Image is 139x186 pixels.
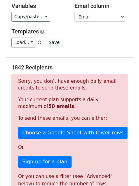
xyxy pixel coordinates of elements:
[18,144,121,151] p: Or
[18,115,121,122] p: To send these emails, you can either:
[11,38,36,47] a: Load...
[11,12,50,22] a: Copy/paste...
[11,28,39,35] a: Templates
[46,38,62,47] button: Save
[18,97,121,110] p: Your current plan supports a daily maximum of .
[18,127,128,139] a: Choose a Google Sheet with fewer rows
[107,155,139,186] iframe: Chat Widget
[18,78,121,91] p: Sorry, you don't have enough daily email credits to send these emails.
[11,3,65,10] h5: Variables
[11,64,128,71] h5: 1842 Recipients
[48,104,74,109] strong: 50 emails
[18,156,72,168] a: Sign up for a plan
[74,3,128,10] h5: Email column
